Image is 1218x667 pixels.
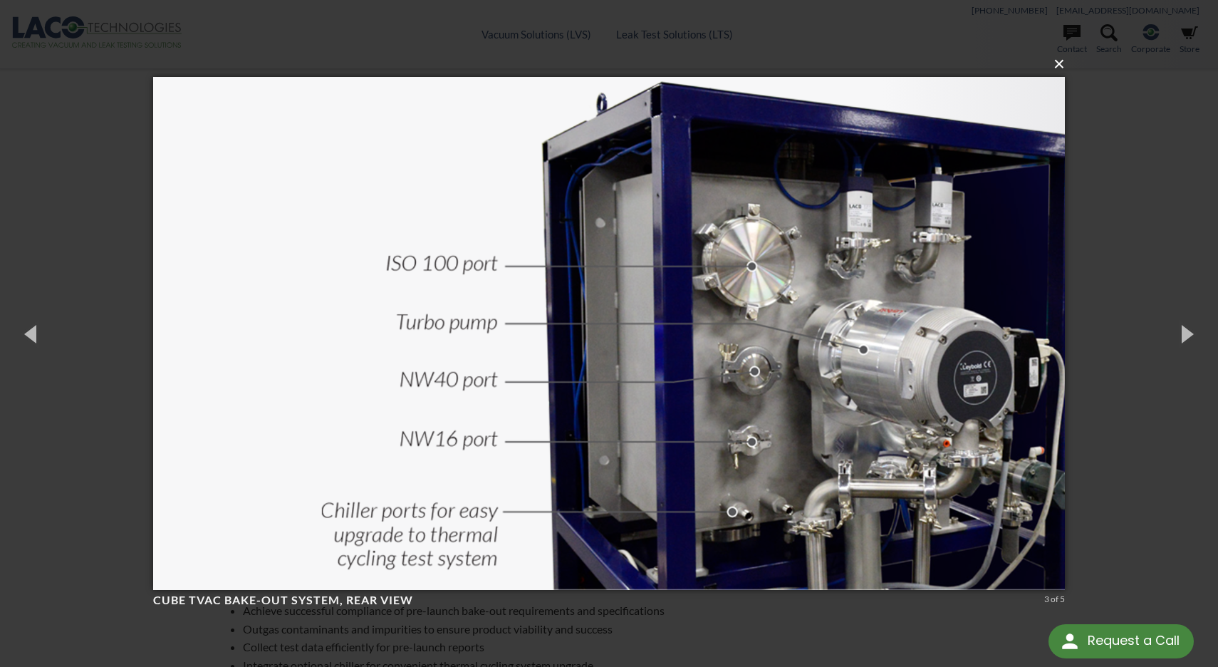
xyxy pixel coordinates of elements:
div: Request a Call [1048,624,1194,658]
div: Request a Call [1088,624,1180,657]
button: Next (Right arrow key) [1154,294,1218,373]
img: Cube TVAC Bake-Out System, rear view [153,48,1065,619]
button: × [157,48,1069,80]
div: 3 of 5 [1044,593,1065,606]
h4: Cube TVAC Bake-Out System, rear view [153,593,1039,608]
img: round button [1058,630,1081,653]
